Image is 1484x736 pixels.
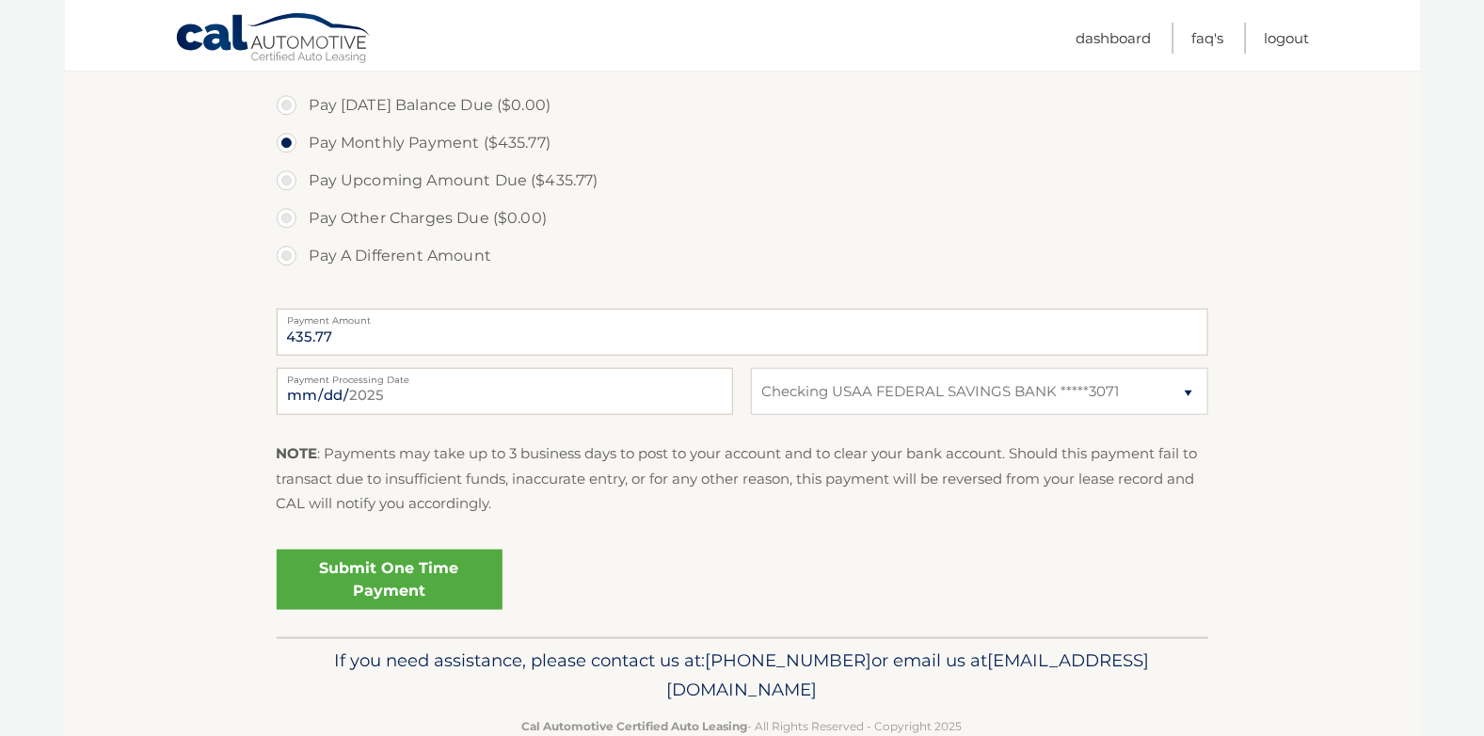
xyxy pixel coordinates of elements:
[1265,23,1310,54] a: Logout
[277,200,1208,237] label: Pay Other Charges Due ($0.00)
[277,444,318,462] strong: NOTE
[277,309,1208,356] input: Payment Amount
[277,368,733,383] label: Payment Processing Date
[1077,23,1152,54] a: Dashboard
[289,716,1196,736] p: - All Rights Reserved - Copyright 2025
[277,87,1208,124] label: Pay [DATE] Balance Due ($0.00)
[277,162,1208,200] label: Pay Upcoming Amount Due ($435.77)
[277,237,1208,275] label: Pay A Different Amount
[175,12,373,67] a: Cal Automotive
[277,124,1208,162] label: Pay Monthly Payment ($435.77)
[706,649,872,671] span: [PHONE_NUMBER]
[1192,23,1224,54] a: FAQ's
[522,719,748,733] strong: Cal Automotive Certified Auto Leasing
[277,550,503,610] a: Submit One Time Payment
[277,309,1208,324] label: Payment Amount
[277,441,1208,516] p: : Payments may take up to 3 business days to post to your account and to clear your bank account....
[289,646,1196,706] p: If you need assistance, please contact us at: or email us at
[277,368,733,415] input: Payment Date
